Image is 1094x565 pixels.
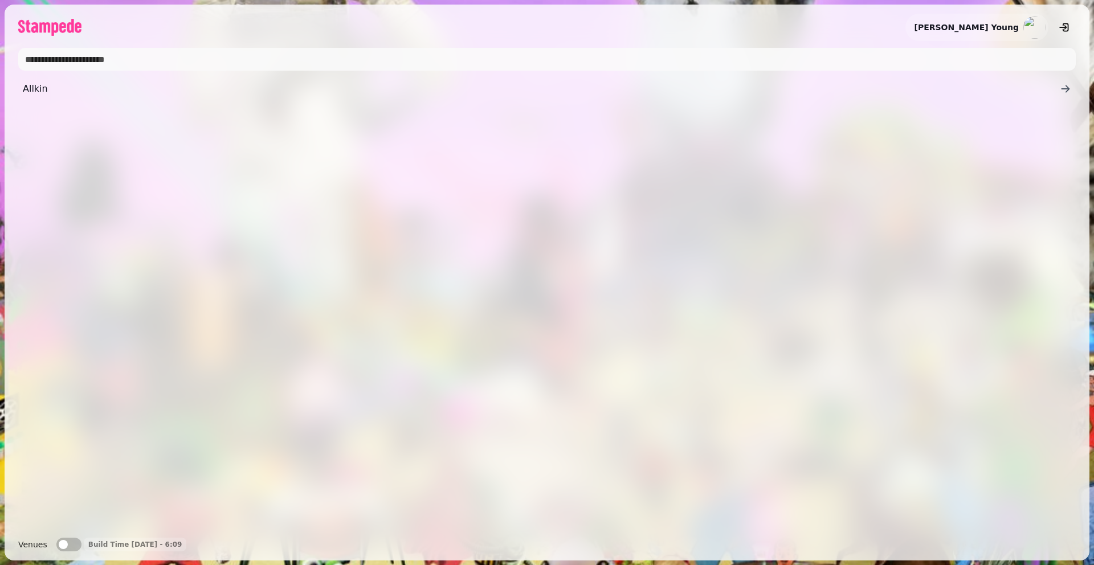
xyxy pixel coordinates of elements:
img: aHR0cHM6Ly93d3cuZ3JhdmF0YXIuY29tL2F2YXRhci9lZGY4YzA4N2UyZmI0ZWIwNDA5N2RiZWE2YzA3MTAwMz9zPTE1MCZkP... [1023,16,1046,39]
button: logout [1053,16,1076,39]
img: logo [18,19,81,36]
label: Venues [18,538,47,551]
p: Build Time [DATE] - 6:09 [88,540,182,549]
a: Allkin [18,77,1076,100]
h2: [PERSON_NAME] Young [915,22,1019,33]
span: Allkin [23,82,1060,96]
